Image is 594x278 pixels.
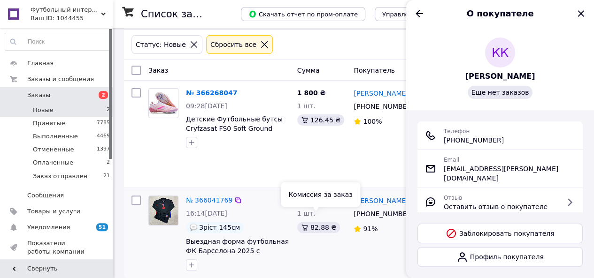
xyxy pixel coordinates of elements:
[375,7,463,21] button: Управление статусами
[134,39,188,50] div: Статус: Новые
[354,89,408,98] a: [PERSON_NAME]
[297,222,340,233] div: 82.88 ₴
[186,102,227,110] span: 09:28[DATE]
[103,172,110,180] span: 21
[354,210,414,218] span: [PHONE_NUMBER]
[31,6,101,14] span: Футбольный интернет-магазин - Hisport
[33,158,73,167] span: Оплаченные
[248,10,358,18] span: Скачать отчет по пром-оплате
[27,191,64,200] span: Сообщения
[149,196,177,225] img: Фото товару
[148,67,168,74] span: Заказ
[186,196,232,204] a: № 366041769
[444,164,568,183] span: [EMAIL_ADDRESS][PERSON_NAME][DOMAIN_NAME]
[33,172,87,180] span: Заказ отправлен
[33,132,78,141] span: Выполненные
[417,224,583,243] button: Заблокировать покупателя
[363,225,378,233] span: 91%
[107,158,110,167] span: 2
[33,106,54,114] span: Новые
[199,224,240,231] span: Зріст 145см
[354,67,395,74] span: Покупатель
[141,8,222,20] h1: Список заказов
[363,118,382,125] span: 100%
[444,135,504,145] span: [PHONE_NUMBER]
[444,195,462,201] span: Отзыв
[186,115,285,151] a: Детские Футбольные бутсы Cryfzasat FS0 Soft Ground розовые, размерный ряд 35-38
[33,145,74,154] span: Отмененные
[241,7,365,21] button: Скачать отчет по пром-оплате
[444,202,548,211] span: Оставить отзыв о покупателе
[97,119,110,128] span: 7785
[149,92,178,114] img: Фото товару
[444,157,459,163] span: Email
[297,89,326,97] span: 1 800 ₴
[492,44,509,61] span: КК
[471,89,529,96] span: Еще нет заказов
[467,8,534,18] span: О покупателе
[354,196,408,205] a: [PERSON_NAME]
[297,210,316,217] span: 1 шт.
[99,91,108,99] span: 2
[33,119,65,128] span: Принятые
[186,238,289,264] a: Выездная форма футбольная ФК Барселона 2025 с длинным рукавом черная
[107,106,110,114] span: 2
[27,91,50,99] span: Заказы
[425,193,575,211] a: ОтзывОставить отзыв о покупателе
[297,67,320,74] span: Сумма
[27,59,54,68] span: Главная
[190,224,197,231] img: :speech_balloon:
[208,39,258,50] div: Сбросить все
[27,75,94,83] span: Заказы и сообщения
[97,145,110,154] span: 1397
[444,128,470,135] span: Телефон
[186,89,237,97] a: № 366268047
[97,132,110,141] span: 4469
[5,33,110,50] input: Поиск
[354,103,414,110] span: [PHONE_NUMBER]
[148,195,178,225] a: Фото товару
[465,71,535,82] a: [PERSON_NAME]
[96,223,108,231] span: 51
[575,8,586,19] button: Закрыть
[281,182,360,207] div: Комиссия за заказ
[382,11,456,18] span: Управление статусами
[417,247,583,267] a: Профиль покупателя
[31,14,113,23] div: Ваш ID: 1044455
[186,210,227,217] span: 16:14[DATE]
[414,8,425,19] button: Назад
[27,223,70,232] span: Уведомления
[27,207,80,216] span: Товары и услуги
[27,239,87,256] span: Показатели работы компании
[297,114,344,126] div: 126.45 ₴
[297,102,316,110] span: 1 шт.
[148,88,178,118] a: Фото товару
